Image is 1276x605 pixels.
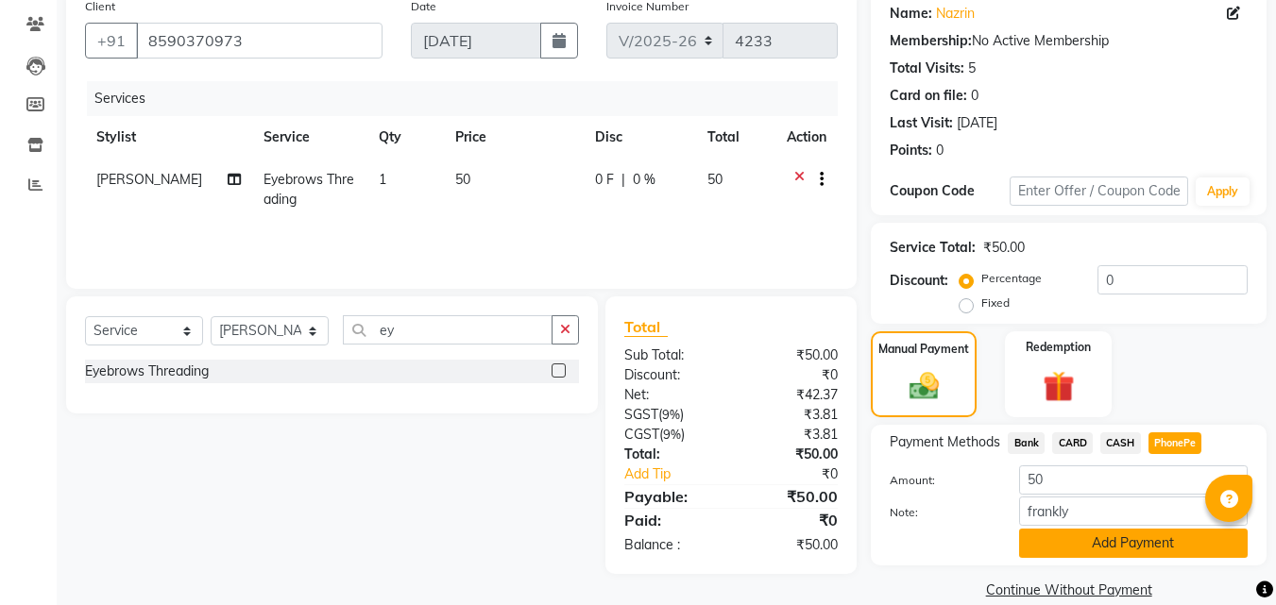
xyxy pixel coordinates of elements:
label: Amount: [876,472,1004,489]
div: Paid: [610,509,731,531]
div: Discount: [890,271,948,291]
div: ₹50.00 [731,445,852,464]
div: Balance : [610,535,731,555]
div: Card on file: [890,86,967,106]
div: ₹50.00 [731,485,852,508]
div: ₹0 [731,509,852,531]
div: 0 [971,86,978,106]
div: Services [87,81,852,116]
div: Coupon Code [890,181,1009,201]
div: ₹3.81 [731,405,852,425]
span: CARD [1052,432,1093,454]
div: Net: [610,385,731,405]
input: Search by Name/Mobile/Email/Code [136,23,383,59]
button: +91 [85,23,138,59]
div: ₹3.81 [731,425,852,445]
span: CASH [1100,432,1141,454]
span: Bank [1008,432,1045,454]
input: Enter Offer / Coupon Code [1010,176,1188,206]
div: [DATE] [957,113,997,133]
img: _gift.svg [1033,367,1084,406]
th: Stylist [85,116,252,159]
button: Add Payment [1019,529,1248,558]
div: Payable: [610,485,731,508]
div: ₹50.00 [731,345,852,365]
div: ₹50.00 [983,238,1025,258]
a: Nazrin [936,4,975,24]
th: Price [444,116,584,159]
div: ( ) [610,405,731,425]
div: 0 [936,141,944,160]
button: Apply [1196,177,1250,206]
div: Discount: [610,365,731,385]
a: Continue Without Payment [875,580,1263,600]
div: ₹42.37 [731,385,852,405]
label: Note: [876,504,1004,521]
span: Eyebrows Threading [264,171,354,208]
span: Payment Methods [890,432,1000,452]
span: [PERSON_NAME] [96,171,202,188]
div: No Active Membership [890,31,1248,51]
div: Points: [890,141,932,160]
span: 50 [455,171,470,188]
div: ₹0 [752,464,853,484]
span: SGST [624,406,658,423]
a: Add Tip [610,464,751,484]
th: Service [252,116,367,159]
div: Eyebrows Threading [85,361,209,381]
span: 9% [662,407,680,422]
div: ( ) [610,425,731,445]
span: 50 [707,171,723,188]
th: Total [696,116,776,159]
img: _cash.svg [900,369,948,403]
span: 9% [663,427,681,442]
span: Total [624,317,668,337]
input: Amount [1019,465,1248,495]
span: 1 [379,171,386,188]
label: Redemption [1026,339,1091,356]
th: Action [775,116,838,159]
input: Add Note [1019,496,1248,526]
div: Last Visit: [890,113,953,133]
span: PhonePe [1148,432,1202,454]
input: Search or Scan [343,315,553,345]
span: | [621,170,625,190]
div: ₹50.00 [731,535,852,555]
span: CGST [624,426,659,443]
div: Service Total: [890,238,976,258]
span: 0 % [633,170,655,190]
div: Sub Total: [610,345,731,365]
div: Total: [610,445,731,464]
div: 5 [968,59,976,78]
div: Total Visits: [890,59,964,78]
div: Name: [890,4,932,24]
div: Membership: [890,31,972,51]
th: Qty [367,116,444,159]
th: Disc [584,116,696,159]
label: Manual Payment [878,341,969,358]
span: 0 F [595,170,614,190]
label: Fixed [981,294,1010,311]
div: ₹0 [731,365,852,385]
label: Percentage [981,270,1042,287]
